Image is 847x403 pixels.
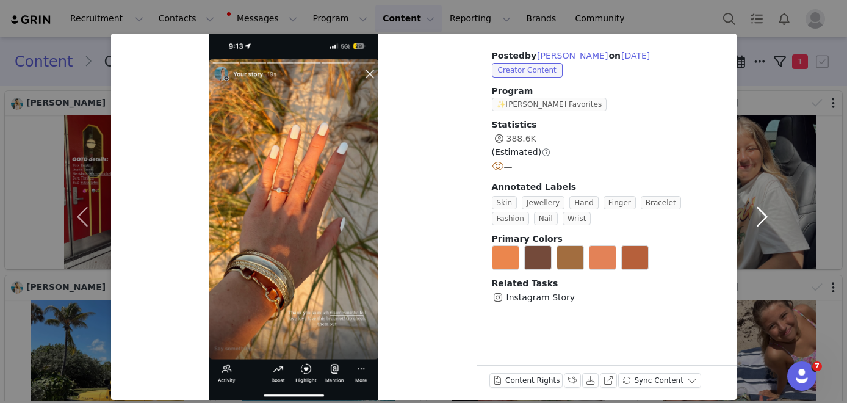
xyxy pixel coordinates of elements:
[618,373,701,388] button: Sync Content
[525,51,608,60] span: by
[492,63,563,78] span: Creator Content
[506,291,575,304] span: Instagram Story
[522,196,564,209] span: Jewellery
[787,361,816,391] iframe: Intercom live chat
[492,278,558,288] span: Related Tasks
[492,99,612,109] a: ✨[PERSON_NAME] Favorites
[641,196,681,209] span: Bracelet
[621,48,651,63] button: [DATE]
[534,212,558,225] span: Nail
[492,162,513,172] span: —
[492,234,563,244] span: Primary Colors
[492,196,517,209] span: Skin
[492,134,536,143] span: 388.6K
[489,373,563,388] button: Content Rights
[563,212,591,225] span: Wrist
[536,48,608,63] button: [PERSON_NAME]
[492,51,651,60] span: Posted on
[492,85,722,98] span: Program
[492,212,529,225] span: Fashion
[492,120,537,129] span: Statistics
[812,361,822,371] span: 7
[604,196,636,209] span: Finger
[492,98,607,111] span: ✨[PERSON_NAME] Favorites
[569,196,599,209] span: Hand
[492,146,542,159] span: (Estimated)
[492,182,577,192] span: Annotated Labels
